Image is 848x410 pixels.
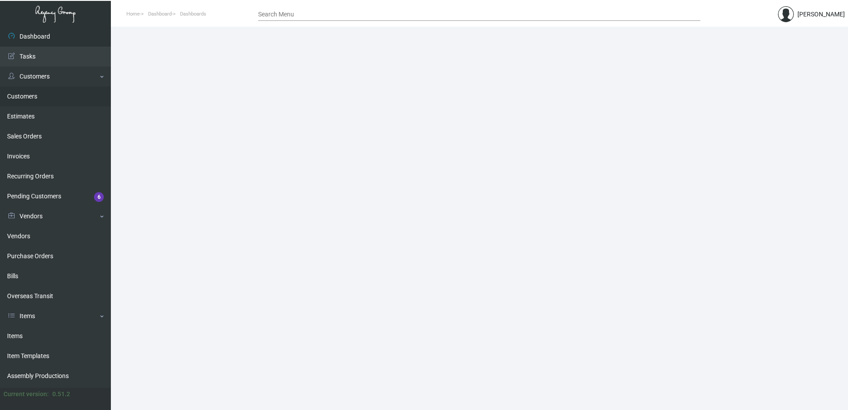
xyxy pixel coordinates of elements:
[148,11,172,17] span: Dashboard
[180,11,206,17] span: Dashboards
[126,11,140,17] span: Home
[4,390,49,399] div: Current version:
[778,6,794,22] img: admin@bootstrapmaster.com
[797,10,845,19] div: [PERSON_NAME]
[52,390,70,399] div: 0.51.2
